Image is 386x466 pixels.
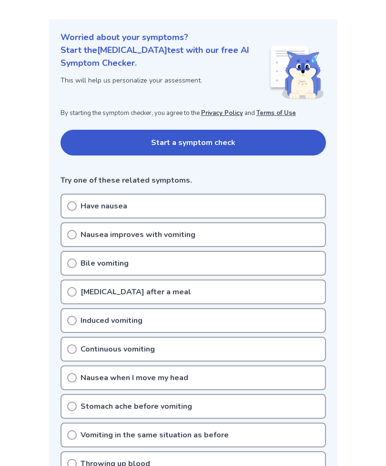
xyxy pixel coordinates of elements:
[81,343,155,355] p: Continuous vomiting
[61,44,269,70] p: Start the [MEDICAL_DATA] test with our free AI Symptom Checker.
[81,229,195,240] p: Nausea improves with vomiting
[61,175,326,186] p: Try one of these related symptoms.
[81,286,191,298] p: [MEDICAL_DATA] after a meal
[81,315,142,326] p: Induced vomiting
[81,401,192,412] p: Stomach ache before vomiting
[81,258,129,269] p: Bile vomiting
[81,200,127,212] p: Have nausea
[81,372,188,383] p: Nausea when I move my head
[61,75,269,85] p: This will help us personalize your assessment.
[81,429,229,441] p: Vomiting in the same situation as before
[61,130,326,155] button: Start a symptom check
[256,109,296,117] a: Terms of Use
[61,109,326,118] p: By starting the symptom checker, you agree to the and
[201,109,243,117] a: Privacy Policy
[269,46,324,99] img: Shiba
[61,31,326,44] p: Worried about your symptoms?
